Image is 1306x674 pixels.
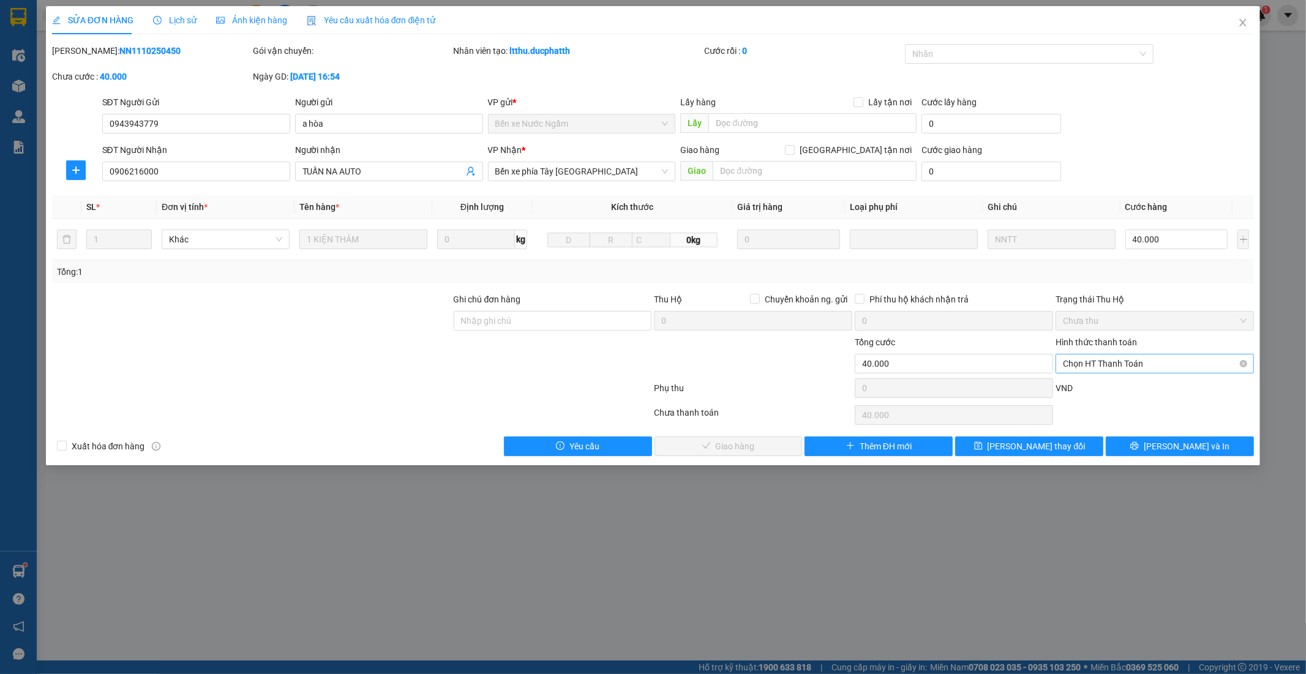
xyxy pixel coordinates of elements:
[57,265,504,279] div: Tổng: 1
[1063,354,1247,373] span: Chọn HT Thanh Toán
[162,202,208,212] span: Đơn vị tính
[760,293,852,306] span: Chuyển khoản ng. gửi
[955,436,1103,456] button: save[PERSON_NAME] thay đổi
[454,294,521,304] label: Ghi chú đơn hàng
[216,16,225,24] span: picture
[921,162,1061,181] input: Cước giao hàng
[680,113,708,133] span: Lấy
[52,15,133,25] span: SỬA ĐƠN HÀNG
[921,114,1061,133] input: Cước lấy hàng
[1237,230,1249,249] button: plus
[846,441,855,451] span: plus
[654,294,682,304] span: Thu Hộ
[454,44,702,58] div: Nhân viên tạo:
[307,15,436,25] span: Yêu cầu xuất hóa đơn điện tử
[66,160,86,180] button: plus
[495,162,669,181] span: Bến xe phía Tây Thanh Hóa
[556,441,565,451] span: exclamation-circle
[488,145,522,155] span: VP Nhận
[1056,337,1137,347] label: Hình thức thanh toán
[742,46,747,56] b: 0
[860,440,912,453] span: Thêm ĐH mới
[295,95,483,109] div: Người gửi
[119,46,181,56] b: NN1110250450
[460,202,504,212] span: Định lượng
[299,230,427,249] input: VD: Bàn, Ghế
[632,233,670,247] input: C
[1226,6,1260,40] button: Close
[680,145,719,155] span: Giao hàng
[153,16,162,24] span: clock-circle
[680,161,713,181] span: Giao
[290,72,340,81] b: [DATE] 16:54
[299,202,339,212] span: Tên hàng
[515,230,527,249] span: kg
[466,167,476,176] span: user-add
[152,442,160,451] span: info-circle
[57,230,77,249] button: delete
[855,337,895,347] span: Tổng cước
[216,15,287,25] span: Ảnh kiện hàng
[921,145,982,155] label: Cước giao hàng
[708,113,917,133] input: Dọc đường
[988,230,1116,249] input: Ghi Chú
[590,233,632,247] input: R
[1125,202,1168,212] span: Cước hàng
[495,114,669,133] span: Bến xe Nước Ngầm
[974,441,983,451] span: save
[713,161,917,181] input: Dọc đường
[253,70,451,83] div: Ngày GD:
[67,165,85,175] span: plus
[1063,312,1247,330] span: Chưa thu
[547,233,590,247] input: D
[100,72,127,81] b: 40.000
[863,95,917,109] span: Lấy tận nơi
[704,44,903,58] div: Cước rồi :
[169,230,282,249] span: Khác
[102,143,290,157] div: SĐT Người Nhận
[653,381,854,403] div: Phụ thu
[504,436,652,456] button: exclamation-circleYêu cầu
[680,97,716,107] span: Lấy hàng
[488,95,676,109] div: VP gửi
[307,16,317,26] img: icon
[653,406,854,427] div: Chưa thanh toán
[983,195,1120,219] th: Ghi chú
[153,15,197,25] span: Lịch sử
[795,143,917,157] span: [GEOGRAPHIC_DATA] tận nơi
[1130,441,1139,451] span: printer
[52,44,250,58] div: [PERSON_NAME]:
[1144,440,1229,453] span: [PERSON_NAME] và In
[1240,360,1247,367] span: close-circle
[52,70,250,83] div: Chưa cước :
[86,202,96,212] span: SL
[737,202,782,212] span: Giá trị hàng
[655,436,803,456] button: checkGiao hàng
[865,293,974,306] span: Phí thu hộ khách nhận trả
[921,97,977,107] label: Cước lấy hàng
[1056,383,1073,393] span: VND
[1106,436,1254,456] button: printer[PERSON_NAME] và In
[253,44,451,58] div: Gói vận chuyển:
[988,440,1086,453] span: [PERSON_NAME] thay đổi
[454,311,652,331] input: Ghi chú đơn hàng
[805,436,953,456] button: plusThêm ĐH mới
[1238,18,1248,28] span: close
[611,202,653,212] span: Kích thước
[52,16,61,24] span: edit
[670,233,718,247] span: 0kg
[737,230,840,249] input: 0
[1056,293,1254,306] div: Trạng thái Thu Hộ
[67,440,150,453] span: Xuất hóa đơn hàng
[102,95,290,109] div: SĐT Người Gửi
[295,143,483,157] div: Người nhận
[845,195,983,219] th: Loại phụ phí
[510,46,571,56] b: ltthu.ducphatth
[569,440,599,453] span: Yêu cầu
